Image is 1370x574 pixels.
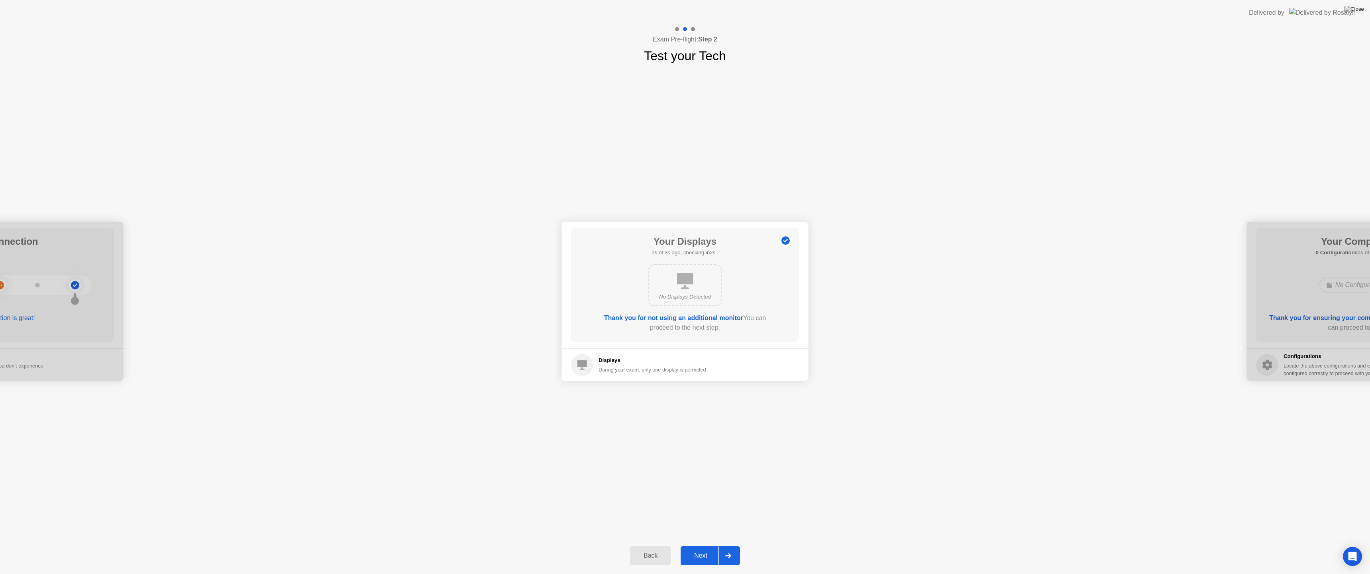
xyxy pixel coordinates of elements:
div: You can proceed to the next step. [594,313,776,332]
h5: Displays [599,356,706,364]
b: Step 2 [698,36,717,43]
img: Close [1344,6,1364,12]
div: During your exam, only one display is permitted [599,366,706,373]
button: Next [681,546,740,565]
img: Delivered by Rosalyn [1289,8,1356,17]
div: No Displays Detected [656,293,714,301]
h5: as of 3s ago, checking in2s.. [652,249,718,257]
h4: Exam Pre-flight: [653,35,717,44]
div: Delivered by [1249,8,1284,18]
h1: Test your Tech [644,46,726,65]
h1: Your Displays [652,234,718,249]
div: Open Intercom Messenger [1343,547,1362,566]
div: Back [632,552,669,559]
div: Next [683,552,718,559]
b: Thank you for not using an additional monitor [604,315,743,321]
button: Back [630,546,671,565]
